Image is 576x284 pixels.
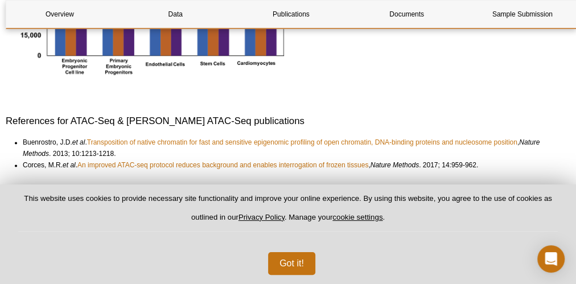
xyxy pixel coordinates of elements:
a: Documents [353,1,460,28]
i: Nature Methods [23,138,540,158]
button: Got it! [268,252,315,275]
div: Open Intercom Messenger [537,245,565,273]
i: Nature Methods [371,161,419,169]
a: Overview [6,1,113,28]
i: et al [63,161,76,169]
p: This website uses cookies to provide necessary site functionality and improve your online experie... [18,194,558,232]
a: Transposition of native chromatin for fast and sensitive epigenomic profiling of open chromatin, ... [87,137,517,148]
a: Data [122,1,229,28]
h3: References for ATAC-Seq & [PERSON_NAME] ATAC-Seq publications [6,114,570,128]
a: An improved ATAC-seq protocol reduces background and enables interrogation of frozen tissues [77,159,368,171]
li: Corces, M.R. . , . 2017; 14:959-962. [23,159,560,171]
a: Privacy Policy [238,213,285,221]
li: Buenrostro, J.D. . , . 2013; 10:1213-1218. [23,137,560,159]
i: et al [72,138,85,146]
a: Publications [237,1,344,28]
a: Sample Submission [469,1,576,28]
button: cookie settings [332,213,382,221]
